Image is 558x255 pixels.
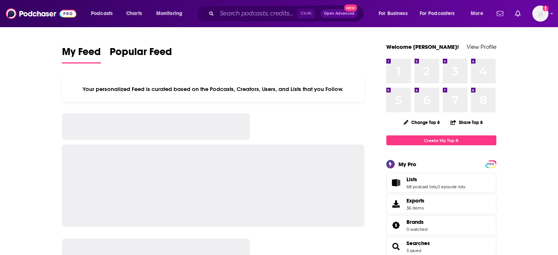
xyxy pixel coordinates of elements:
span: Lists [386,173,496,193]
span: Open Advanced [324,12,354,15]
span: For Business [379,8,408,19]
a: My Feed [62,45,101,63]
span: PRO [486,161,495,167]
button: open menu [151,8,192,19]
a: Show notifications dropdown [512,7,524,20]
a: PRO [486,161,495,167]
span: More [471,8,483,19]
button: open menu [415,8,466,19]
span: Exports [406,197,424,204]
a: Create My Top 8 [386,135,496,145]
div: Search podcasts, credits, & more... [204,5,371,22]
a: 68 podcast lists [406,184,437,189]
span: New [344,4,357,11]
button: Share Top 8 [450,115,483,130]
span: , [437,184,437,189]
button: Show profile menu [532,6,548,22]
a: 0 episode lists [437,184,465,189]
span: Monitoring [156,8,182,19]
span: Exports [389,199,404,209]
span: Brands [406,219,424,225]
span: Lists [406,176,417,183]
span: Logged in as NickG [532,6,548,22]
img: Podchaser - Follow, Share and Rate Podcasts [6,7,76,21]
button: Open AdvancedNew [321,9,358,18]
a: Searches [406,240,430,247]
input: Search podcasts, credits, & more... [217,8,298,19]
button: open menu [373,8,417,19]
img: User Profile [532,6,548,22]
button: open menu [466,8,492,19]
a: Exports [386,194,496,214]
a: Popular Feed [110,45,172,63]
span: Brands [386,215,496,235]
a: Show notifications dropdown [494,7,506,20]
span: Charts [126,8,142,19]
span: 36 items [406,205,424,211]
a: Brands [389,220,404,230]
a: 0 watched [406,227,427,232]
a: Lists [389,178,404,188]
button: Change Top 8 [399,118,445,127]
span: Ctrl K [298,9,315,18]
span: Popular Feed [110,45,172,62]
div: Your personalized Feed is curated based on the Podcasts, Creators, Users, and Lists that you Follow. [62,77,365,102]
div: My Pro [398,161,416,168]
a: 3 saved [406,248,421,253]
a: View Profile [467,43,496,50]
a: Lists [406,176,465,183]
span: My Feed [62,45,101,62]
a: Searches [389,241,404,252]
span: For Podcasters [420,8,455,19]
a: Charts [121,8,146,19]
button: open menu [86,8,122,19]
a: Brands [406,219,427,225]
a: Welcome [PERSON_NAME]! [386,43,459,50]
svg: Add a profile image [543,6,548,11]
span: Podcasts [91,8,113,19]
